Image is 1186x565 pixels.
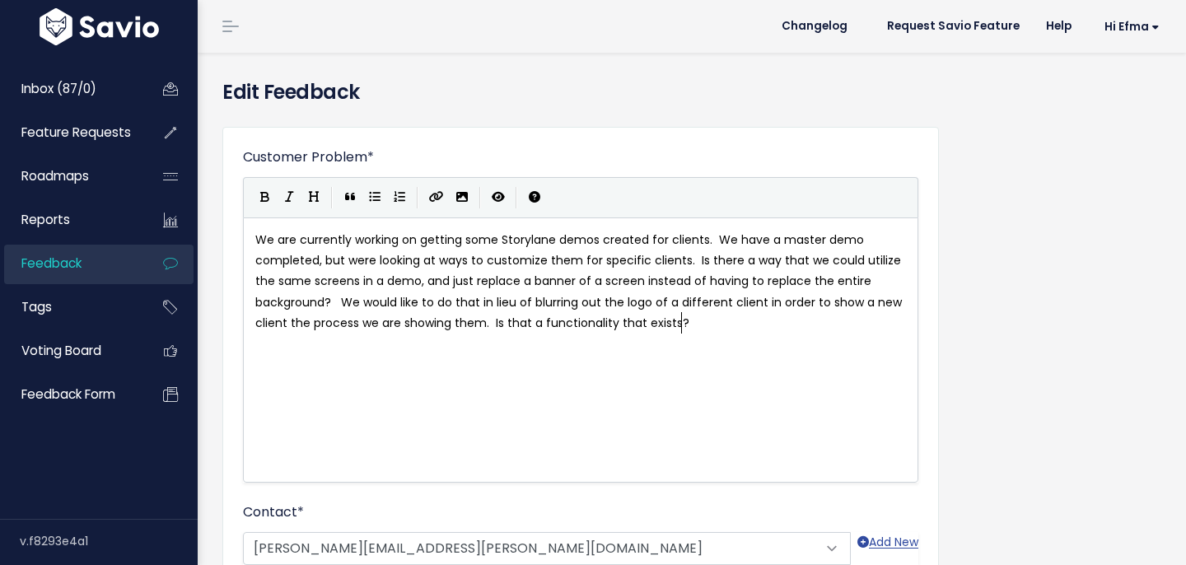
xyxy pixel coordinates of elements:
[252,185,277,210] button: Bold
[4,288,137,326] a: Tags
[21,342,101,359] span: Voting Board
[21,80,96,97] span: Inbox (87/0)
[21,298,52,315] span: Tags
[479,187,481,208] i: |
[35,8,163,45] img: logo-white.9d6f32f41409.svg
[4,157,137,195] a: Roadmaps
[21,124,131,141] span: Feature Requests
[1104,21,1160,33] span: Hi Efma
[301,185,326,210] button: Heading
[255,231,905,331] span: We are currently working on getting some Storylane demos created for clients. We have a master de...
[243,502,304,522] label: Contact
[423,185,450,210] button: Create Link
[21,385,115,403] span: Feedback form
[522,185,547,210] button: Markdown Guide
[331,187,333,208] i: |
[486,185,511,210] button: Toggle Preview
[4,201,137,239] a: Reports
[1033,14,1085,39] a: Help
[387,185,412,210] button: Numbered List
[450,185,474,210] button: Import an image
[277,185,301,210] button: Italic
[782,21,847,32] span: Changelog
[4,70,137,108] a: Inbox (87/0)
[4,114,137,152] a: Feature Requests
[4,332,137,370] a: Voting Board
[1085,14,1173,40] a: Hi Efma
[20,520,198,563] div: v.f8293e4a1
[338,185,362,210] button: Quote
[21,167,89,184] span: Roadmaps
[417,187,418,208] i: |
[874,14,1033,39] a: Request Savio Feature
[362,185,387,210] button: Generic List
[222,77,1161,107] h4: Edit Feedback
[4,376,137,413] a: Feedback form
[21,211,70,228] span: Reports
[4,245,137,282] a: Feedback
[516,187,517,208] i: |
[857,532,918,565] a: Add New
[21,254,82,272] span: Feedback
[243,147,374,167] label: Customer Problem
